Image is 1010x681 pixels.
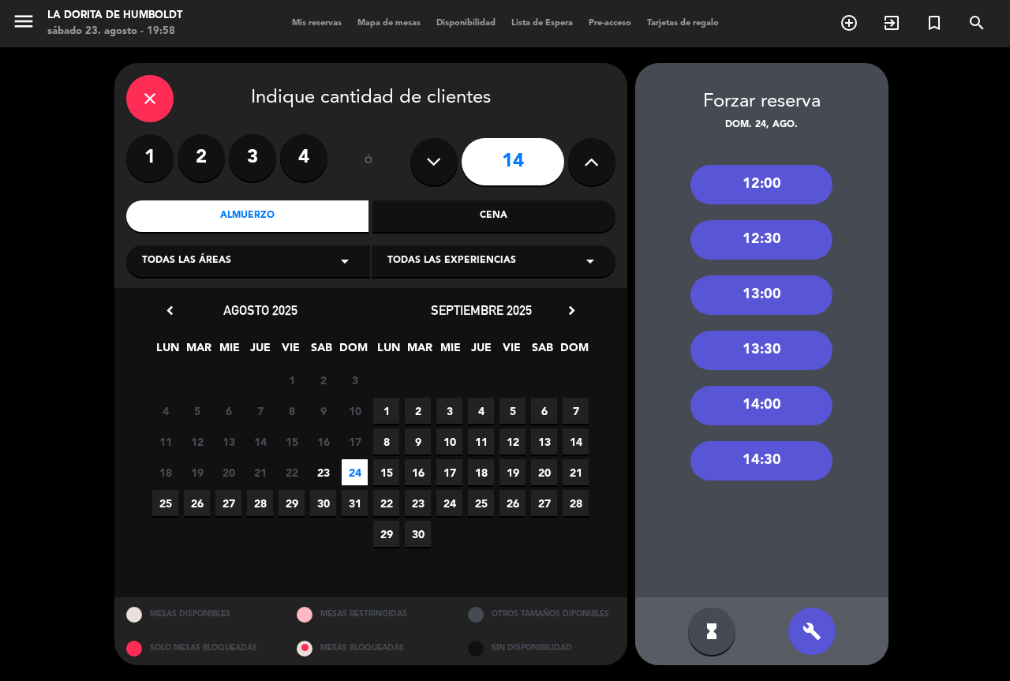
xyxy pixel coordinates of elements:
i: add_circle_outline [840,13,858,32]
span: MIE [216,339,242,365]
span: VIE [278,339,304,365]
span: 30 [405,521,431,547]
span: DOM [560,339,586,365]
span: MAR [185,339,211,365]
span: 11 [152,428,178,455]
span: 18 [152,459,178,485]
span: 9 [310,398,336,424]
span: 21 [247,459,273,485]
div: La Dorita de Humboldt [47,8,182,24]
span: 2 [310,367,336,393]
span: 19 [184,459,210,485]
span: 1 [279,367,305,393]
div: MESAS DISPONIBLES [114,597,286,631]
span: 17 [342,428,368,455]
span: 18 [468,459,494,485]
span: LUN [376,339,402,365]
i: close [140,89,159,108]
span: 12 [499,428,526,455]
i: search [967,13,986,32]
span: 29 [279,490,305,516]
div: MESAS RESTRINGIDAS [285,597,456,631]
span: 10 [342,398,368,424]
div: 14:00 [690,386,832,425]
span: VIE [499,339,525,365]
div: 13:00 [690,275,832,315]
span: septiembre 2025 [431,302,532,318]
label: 4 [280,134,327,181]
span: JUE [468,339,494,365]
span: 27 [531,490,557,516]
span: Todas las áreas [142,253,231,269]
span: 24 [436,490,462,516]
span: 19 [499,459,526,485]
span: 29 [373,521,399,547]
span: Mis reservas [284,19,350,28]
div: ó [343,134,395,189]
span: 14 [247,428,273,455]
span: SAB [309,339,335,365]
label: 2 [178,134,225,181]
span: 1 [373,398,399,424]
div: 13:30 [690,331,832,370]
div: 14:30 [690,441,832,481]
span: 7 [247,398,273,424]
label: 1 [126,134,174,181]
span: 8 [279,398,305,424]
span: 21 [563,459,589,485]
i: hourglass_full [702,622,721,641]
i: chevron_right [563,302,580,319]
i: arrow_drop_down [335,252,354,271]
span: 26 [499,490,526,516]
span: agosto 2025 [223,302,297,318]
span: Pre-acceso [581,19,639,28]
span: MAR [406,339,432,365]
span: 17 [436,459,462,485]
span: 27 [215,490,241,516]
div: MESAS BLOQUEADAS [285,631,456,665]
span: DOM [339,339,365,365]
i: exit_to_app [882,13,901,32]
span: 5 [184,398,210,424]
span: 3 [342,367,368,393]
span: 10 [436,428,462,455]
span: 31 [342,490,368,516]
i: menu [12,9,36,33]
div: SOLO MESAS BLOQUEADAS [114,631,286,665]
span: 16 [405,459,431,485]
span: 13 [215,428,241,455]
i: turned_in_not [925,13,944,32]
div: sábado 23. agosto - 19:58 [47,24,182,39]
span: MIE [437,339,463,365]
span: 7 [563,398,589,424]
span: 15 [373,459,399,485]
span: LUN [155,339,181,365]
span: 22 [279,459,305,485]
span: Tarjetas de regalo [639,19,727,28]
span: Disponibilidad [428,19,503,28]
i: arrow_drop_down [581,252,600,271]
span: 14 [563,428,589,455]
span: 24 [342,459,368,485]
i: chevron_left [162,302,178,319]
span: 4 [468,398,494,424]
div: 12:00 [690,165,832,204]
span: 28 [247,490,273,516]
span: 3 [436,398,462,424]
span: 20 [531,459,557,485]
div: dom. 24, ago. [635,118,888,133]
span: 9 [405,428,431,455]
span: Todas las experiencias [387,253,516,269]
span: 26 [184,490,210,516]
span: 13 [531,428,557,455]
span: 12 [184,428,210,455]
span: 23 [405,490,431,516]
span: 25 [468,490,494,516]
span: 30 [310,490,336,516]
span: 4 [152,398,178,424]
span: 16 [310,428,336,455]
div: Forzar reserva [635,87,888,118]
span: 5 [499,398,526,424]
div: Almuerzo [126,200,369,232]
span: 22 [373,490,399,516]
